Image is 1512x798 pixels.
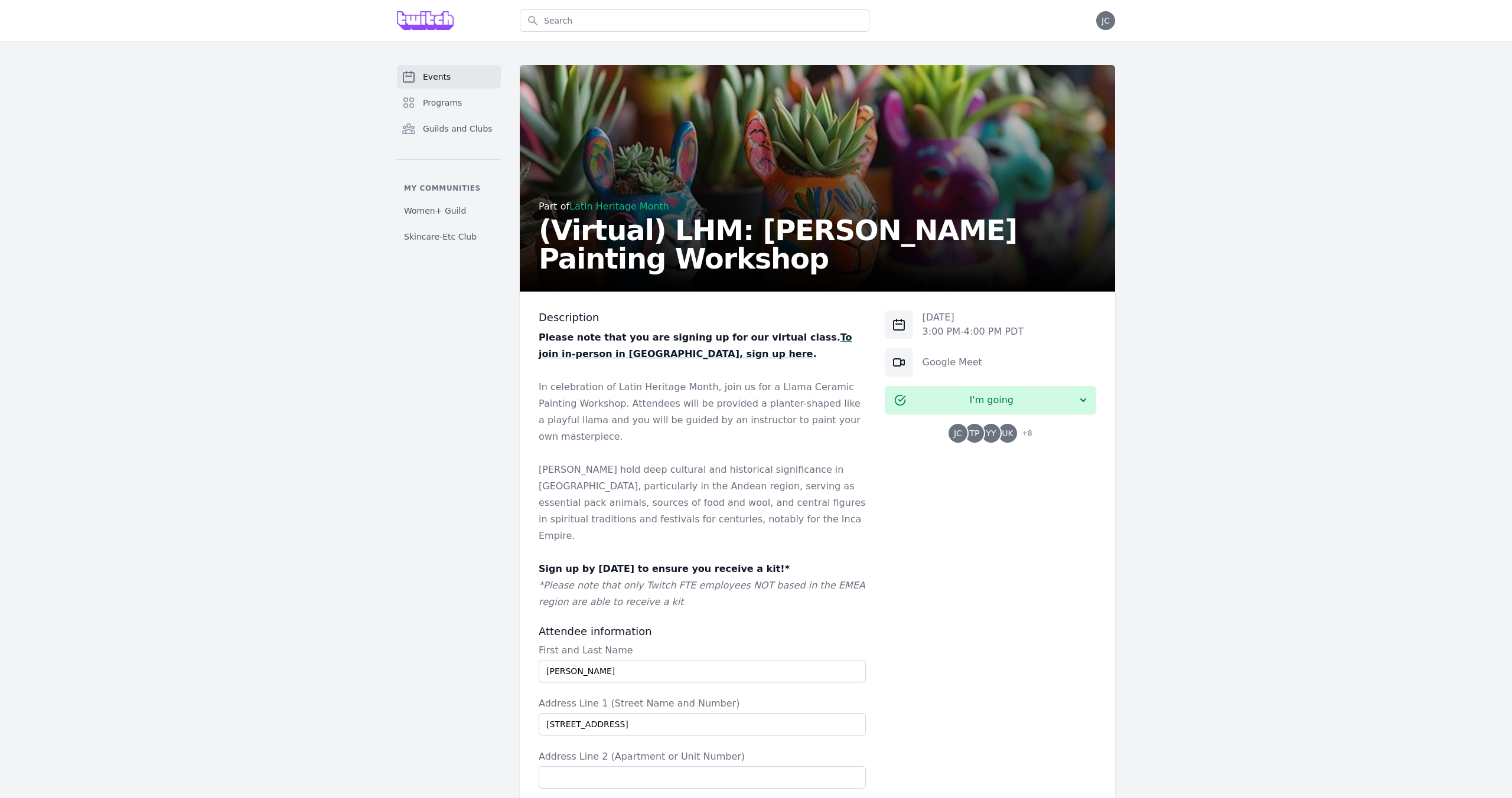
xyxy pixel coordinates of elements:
[404,231,477,243] span: Skincare-Etc Club
[986,429,996,437] span: YY
[539,379,866,445] p: In celebration of Latin Heritage Month, join us for a Llama Ceramic Painting Workshop. Attendees ...
[969,429,979,437] span: TP
[539,624,866,639] h3: Attendee information
[923,325,1024,339] p: 3:00 PM - 4:00 PM PDT
[397,65,501,89] a: Events
[1102,17,1110,25] span: JC
[397,11,454,30] img: Grove
[539,643,866,658] label: First and Last Name
[539,696,866,711] label: Address Line 1 (Street Name and Number)
[397,200,501,221] a: Women+ Guild
[539,462,866,544] p: [PERSON_NAME] hold deep cultural and historical significance in [GEOGRAPHIC_DATA], particularly i...
[397,65,501,247] nav: Sidebar
[423,71,451,83] span: Events
[539,580,865,607] em: *Please note that only Twitch FTE employees NOT based in the EMEA region are able to receive a kit
[397,184,501,193] p: My communities
[1096,11,1115,30] button: JC
[1015,426,1032,443] span: + 8
[404,205,466,217] span: Women+ Guild
[813,348,816,359] strong: .
[397,91,501,115] a: Programs
[569,201,669,212] a: Latin Heritage Month
[906,393,1077,407] span: I'm going
[923,310,1024,325] p: [DATE]
[423,97,462,109] span: Programs
[397,117,501,140] a: Guilds and Clubs
[539,750,866,764] label: Address Line 2 (Apartment or Unit Number)
[539,310,866,325] h3: Description
[1002,429,1013,437] span: UK
[539,199,1096,214] div: Part of
[885,386,1096,414] button: I'm going
[423,123,493,135] span: Guilds and Clubs
[923,357,982,368] a: Google Meet
[520,9,869,32] input: Search
[397,226,501,247] a: Skincare-Etc Club
[539,332,852,359] a: To join in-person in [GEOGRAPHIC_DATA], sign up here
[539,563,790,574] strong: Sign up by [DATE] to ensure you receive a kit!*
[954,429,962,437] span: JC
[539,332,840,343] strong: Please note that you are signing up for our virtual class.
[539,216,1096,273] h2: (Virtual) LHM: [PERSON_NAME] Painting Workshop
